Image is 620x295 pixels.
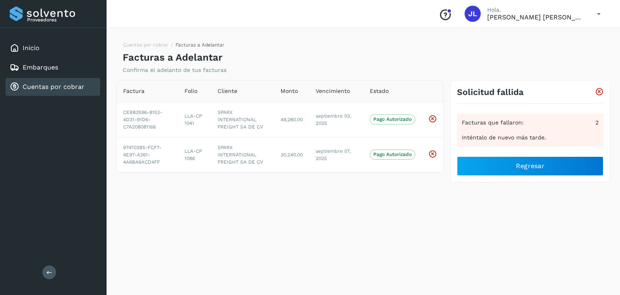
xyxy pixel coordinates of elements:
a: Inicio [23,44,40,52]
p: Proveedores [27,17,97,23]
td: CEB83596-8153-4D31-91D6-C7A208081166 [117,102,178,137]
span: 49,280.00 [281,117,303,122]
h4: Facturas a Adelantar [123,52,222,63]
td: LLA-CP 1086 [178,137,211,172]
td: LLA-CP 1041 [178,102,211,137]
span: Estado [370,87,389,95]
a: Embarques [23,63,58,71]
p: Confirma el adelanto de tus facturas [123,67,226,74]
span: Cliente [218,87,237,95]
p: JOSE LUIS GUZMAN ORTA [487,13,584,21]
td: 974702B5-FCF7-4E97-A361-4A6BA6ACD4FF [117,137,178,172]
span: 2 [595,118,599,127]
p: Pago Autorizado [373,152,412,157]
a: Cuentas por cobrar [23,83,84,91]
h3: Solicitud fallida [457,87,524,97]
span: Monto [281,87,298,95]
span: Vencimiento [316,87,350,95]
a: Cuentas por cobrar [123,42,168,48]
div: Embarques [6,59,100,76]
nav: breadcrumb [123,41,224,52]
span: Regresar [516,162,545,171]
span: septiembre 03, 2025 [316,113,351,126]
p: Hola, [487,6,584,13]
p: Pago Autorizado [373,116,412,122]
span: Folio [184,87,197,95]
div: Cuentas por cobrar [6,78,100,96]
span: Facturas a Adelantar [176,42,224,48]
td: SPARX INTERNATIONAL FREIGHT SA DE CV [211,102,274,137]
td: SPARX INTERNATIONAL FREIGHT SA DE CV [211,137,274,172]
div: Inténtalo de nuevo más tarde. [462,133,599,142]
span: 30,240.00 [281,152,303,158]
div: Inicio [6,39,100,57]
span: septiembre 07, 2025 [316,148,351,161]
span: Factura [123,87,145,95]
button: Regresar [457,156,603,176]
div: Facturas que fallaron: [462,118,599,127]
